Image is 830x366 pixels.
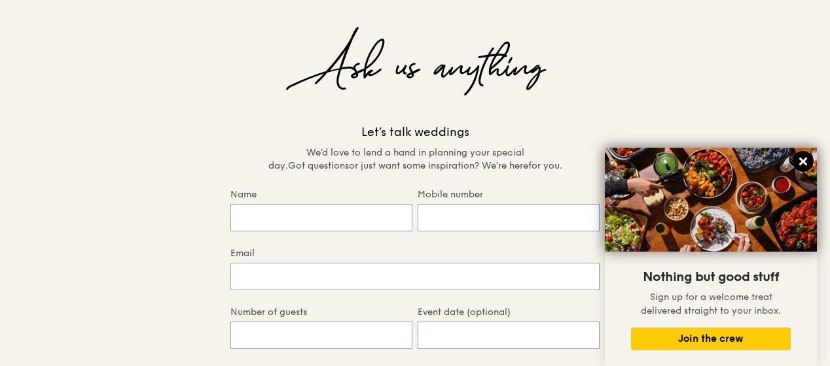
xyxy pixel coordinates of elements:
[418,188,600,201] label: Mobile number
[46,44,784,91] div: Ask us anything
[230,306,412,319] label: Number of guests
[212,123,618,141] div: Let’s talk weddings
[631,327,791,350] button: Join the crew
[288,160,349,171] span: Got questions
[268,146,562,173] span: We’d love to lend a hand in planning your special day. or just want some inspiration? We’re here
[528,160,562,171] span: for you.
[643,269,779,285] span: Nothing but good stuff
[418,306,600,319] label: Event date (optional)
[641,291,781,316] span: Sign up for a welcome treat delivered straight to your inbox.
[793,151,814,172] button: Close
[605,148,817,252] img: DSC07876-Edit02-Large.jpeg
[230,188,412,201] label: Name
[230,247,600,260] label: Email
